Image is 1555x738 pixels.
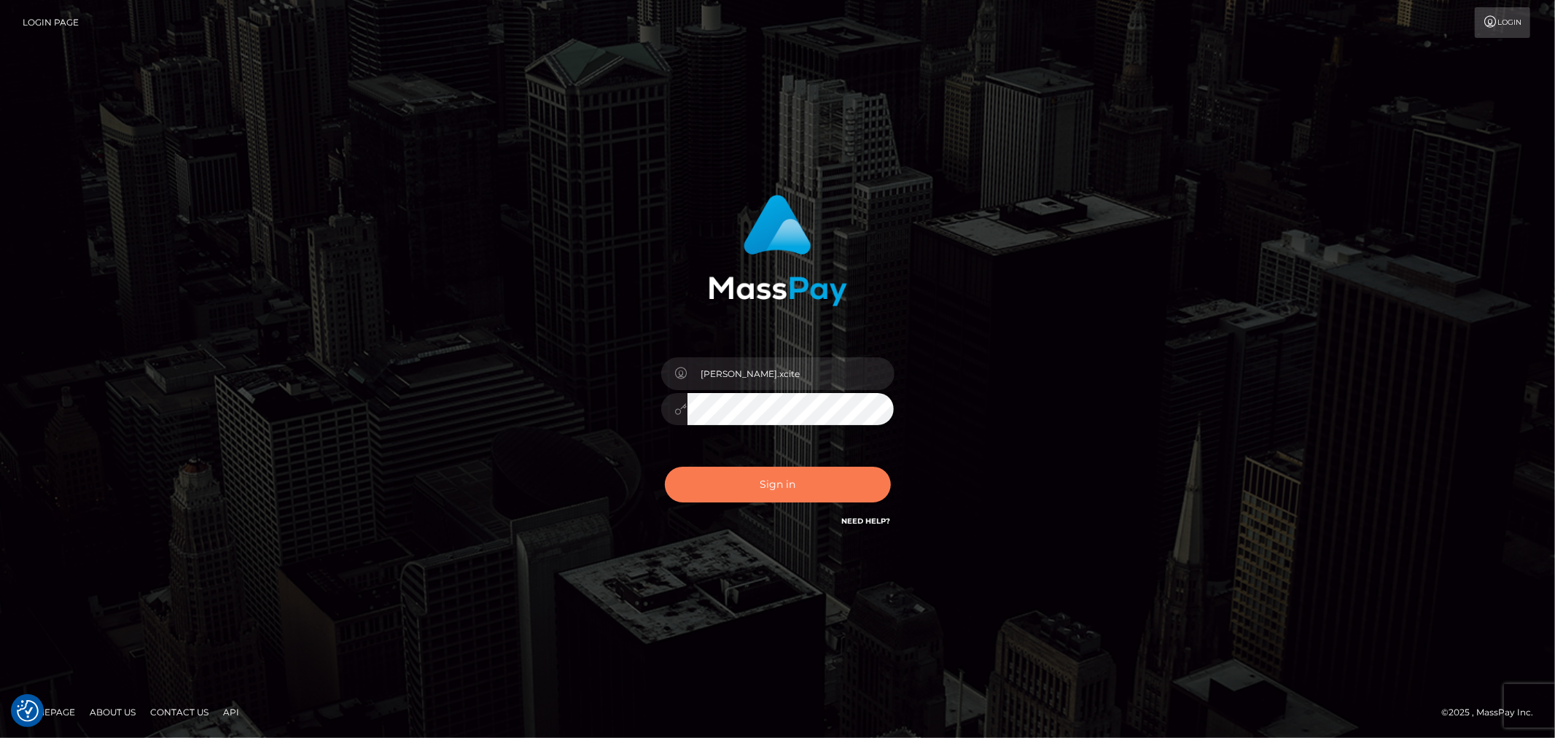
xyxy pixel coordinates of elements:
[1441,704,1544,720] div: © 2025 , MassPay Inc.
[144,701,214,723] a: Contact Us
[687,357,895,390] input: Username...
[665,467,891,502] button: Sign in
[842,516,891,526] a: Need Help?
[709,195,847,306] img: MassPay Login
[1475,7,1530,38] a: Login
[17,700,39,722] img: Revisit consent button
[17,700,39,722] button: Consent Preferences
[16,701,81,723] a: Homepage
[84,701,141,723] a: About Us
[217,701,245,723] a: API
[23,7,79,38] a: Login Page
